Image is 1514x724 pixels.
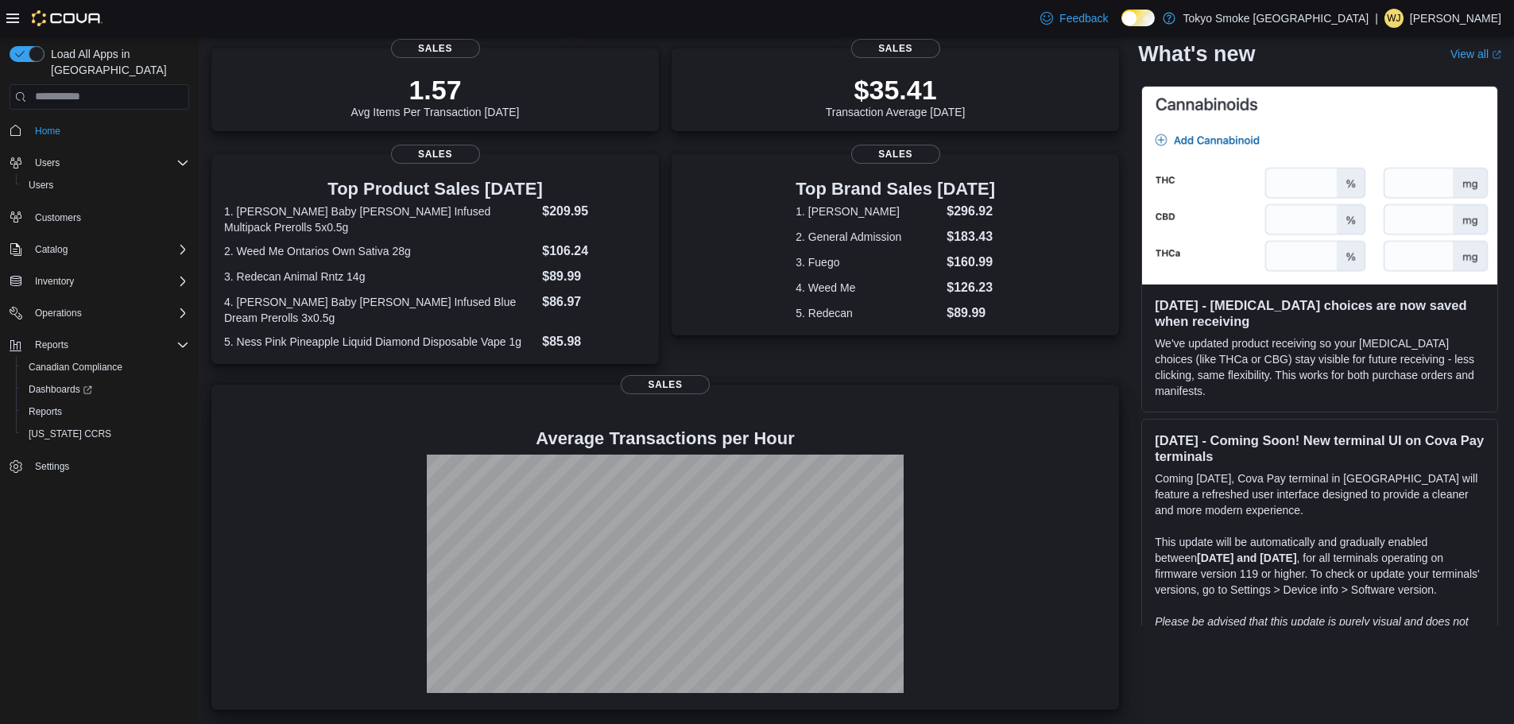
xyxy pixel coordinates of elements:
p: 1.57 [351,74,520,106]
button: Canadian Compliance [16,356,196,378]
span: Sales [621,375,710,394]
dt: 2. Weed Me Ontarios Own Sativa 28g [224,243,536,259]
span: Home [35,125,60,137]
dd: $86.97 [542,292,646,312]
dt: 2. General Admission [796,229,940,245]
span: Reports [29,335,189,354]
div: Transaction Average [DATE] [826,74,966,118]
span: Load All Apps in [GEOGRAPHIC_DATA] [45,46,189,78]
dt: 5. Ness Pink Pineapple Liquid Diamond Disposable Vape 1g [224,334,536,350]
span: Feedback [1059,10,1108,26]
span: Sales [851,145,940,164]
h3: Top Product Sales [DATE] [224,180,646,199]
strong: [DATE] and [DATE] [1197,552,1296,564]
span: Users [29,179,53,192]
p: [PERSON_NAME] [1410,9,1501,28]
dd: $85.98 [542,332,646,351]
dd: $296.92 [947,202,995,221]
img: Cova [32,10,103,26]
dd: $183.43 [947,227,995,246]
span: Reports [29,405,62,418]
span: Settings [29,456,189,476]
p: Coming [DATE], Cova Pay terminal in [GEOGRAPHIC_DATA] will feature a refreshed user interface des... [1155,470,1485,518]
button: Inventory [3,270,196,292]
dd: $89.99 [947,304,995,323]
button: Catalog [3,238,196,261]
button: Operations [29,304,88,323]
a: View allExternal link [1450,48,1501,60]
a: Reports [22,402,68,421]
span: Sales [391,39,480,58]
dt: 4. [PERSON_NAME] Baby [PERSON_NAME] Infused Blue Dream Prerolls 3x0.5g [224,294,536,326]
dt: 3. Redecan Animal Rntz 14g [224,269,536,285]
button: Catalog [29,240,74,259]
span: Settings [35,460,69,473]
span: Reports [35,339,68,351]
a: Canadian Compliance [22,358,129,377]
em: Please be advised that this update is purely visual and does not impact payment functionality. [1155,615,1469,644]
span: WJ [1387,9,1400,28]
span: Canadian Compliance [22,358,189,377]
p: This update will be automatically and gradually enabled between , for all terminals operating on ... [1155,534,1485,598]
dt: 1. [PERSON_NAME] [796,203,940,219]
dd: $160.99 [947,253,995,272]
p: $35.41 [826,74,966,106]
dd: $106.24 [542,242,646,261]
dd: $89.99 [542,267,646,286]
span: Dark Mode [1121,26,1122,27]
dt: 3. Fuego [796,254,940,270]
span: Operations [29,304,189,323]
a: Customers [29,208,87,227]
svg: External link [1492,50,1501,60]
span: Canadian Compliance [29,361,122,374]
span: Home [29,121,189,141]
span: Dashboards [29,383,92,396]
span: Sales [851,39,940,58]
span: Sales [391,145,480,164]
p: | [1375,9,1378,28]
a: Feedback [1034,2,1114,34]
span: Users [35,157,60,169]
a: Settings [29,457,76,476]
div: William Jenkins [1384,9,1404,28]
a: Home [29,122,67,141]
p: Tokyo Smoke [GEOGRAPHIC_DATA] [1183,9,1369,28]
h3: [DATE] - [MEDICAL_DATA] choices are now saved when receiving [1155,297,1485,329]
input: Dark Mode [1121,10,1155,26]
div: Avg Items Per Transaction [DATE] [351,74,520,118]
button: Inventory [29,272,80,291]
h4: Average Transactions per Hour [224,429,1106,448]
span: Users [29,153,189,172]
span: Washington CCRS [22,424,189,443]
button: Users [3,152,196,174]
a: Dashboards [16,378,196,401]
button: [US_STATE] CCRS [16,423,196,445]
button: Reports [3,334,196,356]
button: Settings [3,455,196,478]
dt: 4. Weed Me [796,280,940,296]
h3: Top Brand Sales [DATE] [796,180,995,199]
h3: [DATE] - Coming Soon! New terminal UI on Cova Pay terminals [1155,432,1485,464]
dt: 1. [PERSON_NAME] Baby [PERSON_NAME] Infused Multipack Prerolls 5x0.5g [224,203,536,235]
button: Reports [29,335,75,354]
button: Users [16,174,196,196]
span: Inventory [29,272,189,291]
span: Dashboards [22,380,189,399]
a: Dashboards [22,380,99,399]
span: Operations [35,307,82,319]
span: Inventory [35,275,74,288]
dd: $126.23 [947,278,995,297]
a: Users [22,176,60,195]
a: [US_STATE] CCRS [22,424,118,443]
span: Users [22,176,189,195]
span: Reports [22,402,189,421]
dd: $209.95 [542,202,646,221]
dt: 5. Redecan [796,305,940,321]
span: [US_STATE] CCRS [29,428,111,440]
span: Customers [35,211,81,224]
button: Home [3,119,196,142]
p: We've updated product receiving so your [MEDICAL_DATA] choices (like THCa or CBG) stay visible fo... [1155,335,1485,399]
nav: Complex example [10,113,189,520]
button: Reports [16,401,196,423]
span: Catalog [29,240,189,259]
